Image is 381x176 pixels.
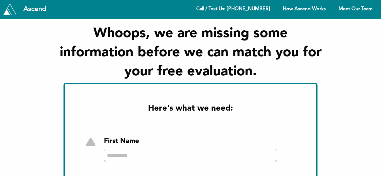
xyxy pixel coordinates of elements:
a: Meet Our Team [333,3,378,16]
div: Ascend [18,6,52,13]
a: How Ascend Works [277,3,331,16]
a: Call / Text Us: [PHONE_NUMBER] [190,3,276,16]
h1: Whoops, we are missing some information before we can match you for your free evaluation. [55,24,326,81]
a: Tryascend.com Ascend [1,2,53,17]
h2: Here's what we need: [87,103,294,115]
img: Tryascend.com [3,3,17,15]
div: First Name [104,137,277,146]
